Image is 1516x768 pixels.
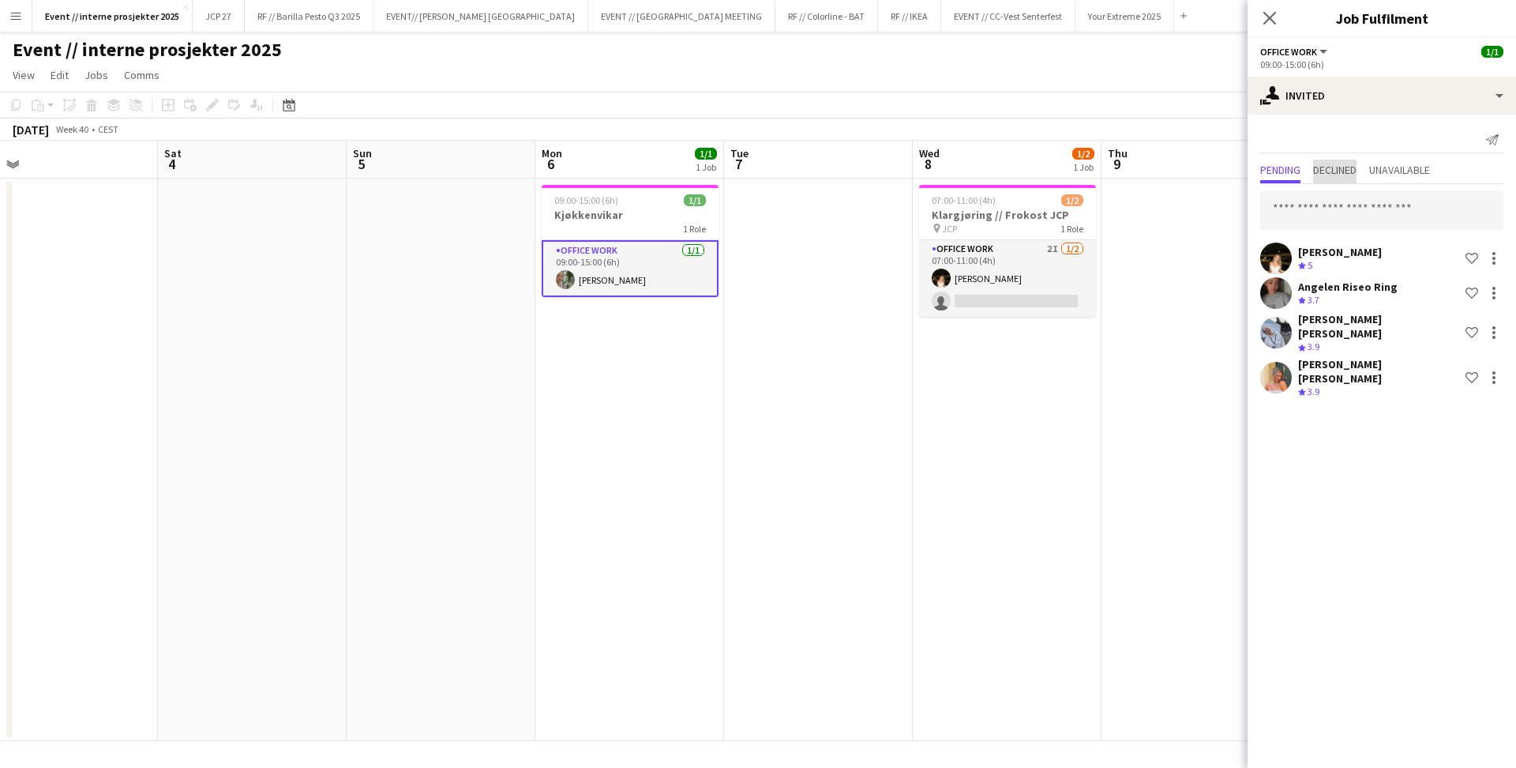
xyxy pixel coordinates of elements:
[1298,280,1398,294] div: Angelen Riseo Ring
[1075,1,1174,32] button: Your Extreme 2025
[539,155,562,173] span: 6
[164,146,182,160] span: Sat
[932,194,996,206] span: 07:00-11:00 (4h)
[32,1,193,32] button: Event // interne prosjekter 2025
[13,122,49,137] div: [DATE]
[919,208,1096,222] h3: Klargjøring // Frokost JCP
[919,240,1096,317] app-card-role: Office work2I1/207:00-11:00 (4h)[PERSON_NAME]
[1308,386,1319,397] span: 3.9
[1308,294,1319,306] span: 3.7
[13,38,282,62] h1: Event // interne prosjekter 2025
[942,223,957,235] span: JCP
[542,208,719,222] h3: Kjøkkenvikar
[542,146,562,160] span: Mon
[878,1,941,32] button: RF // IKEA
[1298,312,1459,341] div: [PERSON_NAME] [PERSON_NAME]
[683,223,706,235] span: 1 Role
[52,123,92,135] span: Week 40
[542,185,719,297] app-job-card: 09:00-15:00 (6h)1/1Kjøkkenvikar1 RoleOffice work1/109:00-15:00 (6h)[PERSON_NAME]
[554,194,618,206] span: 09:00-15:00 (6h)
[1260,58,1503,70] div: 09:00-15:00 (6h)
[588,1,775,32] button: EVENT // [GEOGRAPHIC_DATA] MEETING
[124,68,159,82] span: Comms
[917,155,940,173] span: 8
[775,1,878,32] button: RF // Colorline - BAT
[1248,8,1516,28] h3: Job Fulfilment
[1298,245,1382,259] div: [PERSON_NAME]
[193,1,245,32] button: JCP 27
[1072,148,1094,160] span: 1/2
[1298,357,1459,386] div: [PERSON_NAME] [PERSON_NAME]
[13,68,35,82] span: View
[1481,46,1503,58] span: 1/1
[1108,146,1128,160] span: Thu
[919,146,940,160] span: Wed
[162,155,182,173] span: 4
[1308,259,1312,271] span: 5
[118,65,166,85] a: Comms
[1073,161,1094,173] div: 1 Job
[78,65,114,85] a: Jobs
[373,1,588,32] button: EVENT// [PERSON_NAME] [GEOGRAPHIC_DATA]
[684,194,706,206] span: 1/1
[1060,223,1083,235] span: 1 Role
[1248,77,1516,115] div: Invited
[1313,164,1357,175] span: Declined
[1369,164,1430,175] span: Unavailable
[51,68,69,82] span: Edit
[84,68,108,82] span: Jobs
[730,146,749,160] span: Tue
[696,161,716,173] div: 1 Job
[1260,46,1330,58] button: Office work
[941,1,1075,32] button: EVENT // CC-Vest Senterfest
[919,185,1096,317] app-job-card: 07:00-11:00 (4h)1/2Klargjøring // Frokost JCP JCP1 RoleOffice work2I1/207:00-11:00 (4h)[PERSON_NAME]
[728,155,749,173] span: 7
[351,155,372,173] span: 5
[98,123,118,135] div: CEST
[6,65,41,85] a: View
[1061,194,1083,206] span: 1/2
[695,148,717,160] span: 1/1
[1105,155,1128,173] span: 9
[44,65,75,85] a: Edit
[1260,164,1300,175] span: Pending
[353,146,372,160] span: Sun
[1260,46,1317,58] span: Office work
[245,1,373,32] button: RF // Barilla Pesto Q3 2025
[542,240,719,297] app-card-role: Office work1/109:00-15:00 (6h)[PERSON_NAME]
[1308,341,1319,352] span: 3.9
